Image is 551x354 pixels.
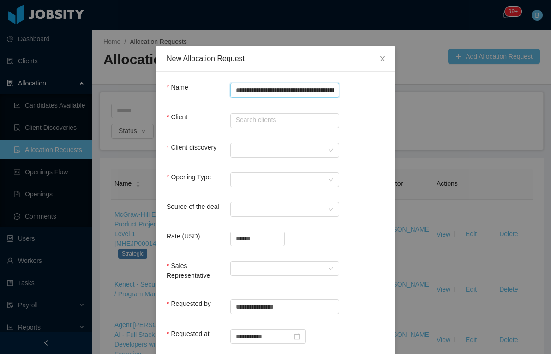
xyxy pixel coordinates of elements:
i: icon: down [328,266,334,272]
label: Client discovery [167,144,216,151]
i: icon: down [328,147,334,154]
label: Sales Representative [167,262,210,279]
button: Close [370,46,395,72]
div: New Allocation Request [167,54,384,64]
input: Rate (USD) [231,232,284,246]
label: Requested at [167,330,210,337]
label: Requested by [167,300,211,307]
label: Opening Type [167,173,211,181]
label: Rate (USD) [167,232,200,240]
label: Client [167,113,187,121]
i: icon: calendar [294,333,300,340]
label: Source of the deal [167,203,219,210]
i: icon: close [379,55,386,62]
input: Name [230,83,339,98]
i: icon: down [328,207,334,213]
i: icon: down [328,177,334,183]
label: Name [167,84,188,91]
